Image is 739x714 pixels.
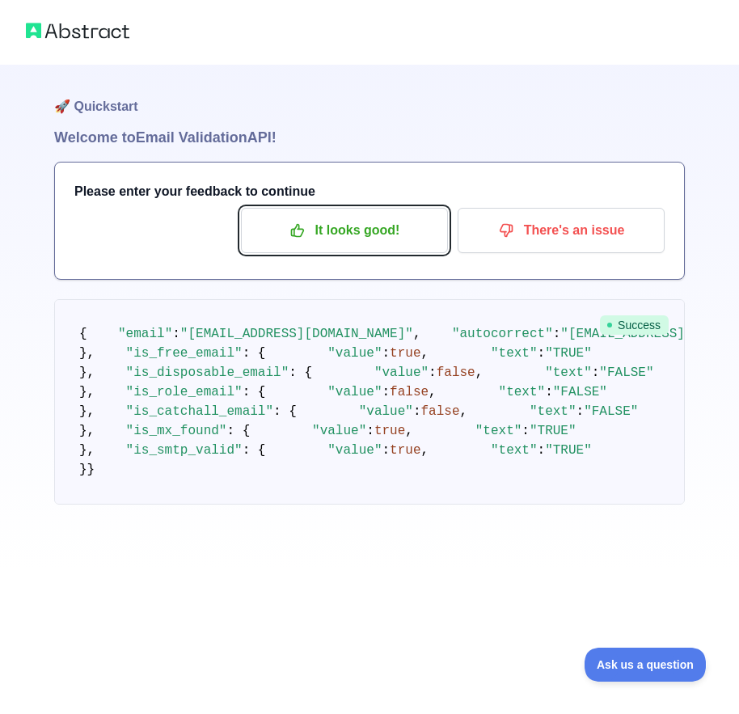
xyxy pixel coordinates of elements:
span: , [475,365,484,380]
span: "value" [374,365,429,380]
p: It looks good! [253,217,436,244]
span: : [382,346,390,361]
span: : [413,404,421,419]
span: "FALSE" [553,385,607,399]
span: : [172,327,180,341]
span: true [374,424,405,438]
span: : { [243,385,266,399]
span: "text" [491,346,538,361]
span: , [421,443,429,458]
button: It looks good! [241,208,448,253]
span: { [79,327,87,341]
span: , [429,385,437,399]
span: false [421,404,460,419]
span: : [382,385,390,399]
span: "text" [545,365,592,380]
span: "FALSE" [584,404,638,419]
span: : [538,443,546,458]
span: , [460,404,468,419]
span: , [421,346,429,361]
span: : [366,424,374,438]
span: : { [273,404,297,419]
span: "TRUE" [530,424,576,438]
span: "email" [118,327,172,341]
h3: Please enter your feedback to continue [74,182,665,201]
span: "is_catchall_email" [126,404,273,419]
span: "is_role_email" [126,385,243,399]
span: : { [243,443,266,458]
span: "text" [530,404,576,419]
p: There's an issue [470,217,652,244]
span: : { [226,424,250,438]
span: , [413,327,421,341]
span: "TRUE" [545,443,592,458]
img: Abstract logo [26,19,129,42]
span: : [576,404,585,419]
span: : [429,365,437,380]
span: , [405,424,413,438]
span: "text" [475,424,522,438]
span: "TRUE" [545,346,592,361]
span: "value" [327,385,382,399]
span: "value" [312,424,366,438]
h1: Welcome to Email Validation API! [54,126,685,149]
span: "[EMAIL_ADDRESS][DOMAIN_NAME]" [180,327,413,341]
span: : { [243,346,266,361]
span: : { [289,365,312,380]
span: "FALSE" [599,365,653,380]
span: true [390,443,420,458]
span: "is_smtp_valid" [126,443,243,458]
span: "value" [327,346,382,361]
span: "value" [359,404,413,419]
iframe: Toggle Customer Support [585,648,707,682]
span: "is_mx_found" [126,424,227,438]
span: : [545,385,553,399]
span: "value" [327,443,382,458]
span: : [553,327,561,341]
span: false [437,365,475,380]
span: : [522,424,530,438]
span: "autocorrect" [452,327,553,341]
span: : [382,443,390,458]
span: "text" [499,385,546,399]
span: "is_disposable_email" [126,365,289,380]
button: There's an issue [458,208,665,253]
span: : [592,365,600,380]
span: Success [600,315,669,335]
span: false [390,385,429,399]
h1: 🚀 Quickstart [54,65,685,126]
span: true [390,346,420,361]
span: "is_free_email" [126,346,243,361]
span: : [538,346,546,361]
span: "text" [491,443,538,458]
